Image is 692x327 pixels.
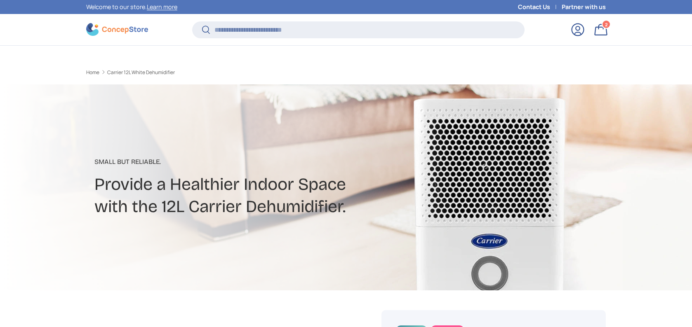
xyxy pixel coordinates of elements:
nav: Breadcrumbs [86,69,362,76]
p: Small But Reliable. [94,157,411,167]
img: ConcepStore [86,23,148,36]
a: Learn more [147,3,177,11]
p: Welcome to our store. [86,2,177,12]
h2: Provide a Healthier Indoor Space with the 12L Carrier Dehumidifier. [94,173,411,218]
a: Carrier 12L White Dehumidifier [107,70,175,75]
span: 2 [605,21,608,27]
a: Contact Us [518,2,562,12]
a: Home [86,70,99,75]
a: Partner with us [562,2,606,12]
